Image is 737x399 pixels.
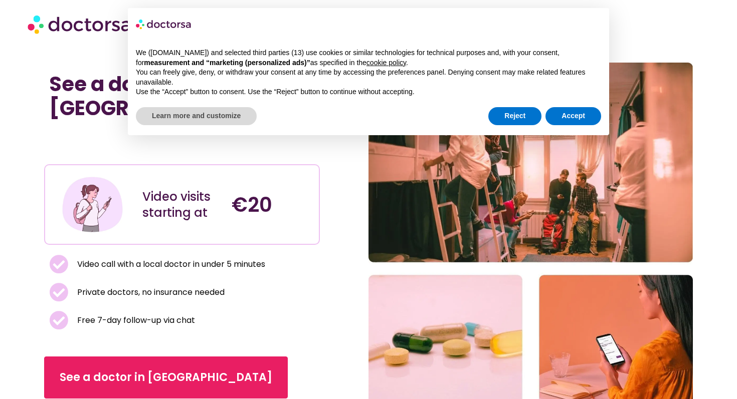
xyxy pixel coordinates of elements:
[49,72,315,120] h1: See a doctor in minutes in [GEOGRAPHIC_DATA]
[488,107,541,125] button: Reject
[75,285,225,299] span: Private doctors, no insurance needed
[136,107,257,125] button: Learn more and customize
[49,142,315,154] iframe: Customer reviews powered by Trustpilot
[136,48,601,68] p: We ([DOMAIN_NAME]) and selected third parties (13) use cookies or similar technologies for techni...
[545,107,601,125] button: Accept
[232,193,311,217] h4: €20
[136,16,192,32] img: logo
[61,173,124,236] img: Illustration depicting a young woman in a casual outfit, engaged with her smartphone. She has a p...
[75,257,265,271] span: Video call with a local doctor in under 5 minutes
[136,68,601,87] p: You can freely give, deny, or withdraw your consent at any time by accessing the preferences pane...
[75,313,195,327] span: Free 7-day follow-up via chat
[144,59,310,67] strong: measurement and “marketing (personalized ads)”
[60,369,272,385] span: See a doctor in [GEOGRAPHIC_DATA]
[366,59,406,67] a: cookie policy
[136,87,601,97] p: Use the “Accept” button to consent. Use the “Reject” button to continue without accepting.
[142,189,222,221] div: Video visits starting at
[49,130,200,142] iframe: Customer reviews powered by Trustpilot
[44,356,288,398] a: See a doctor in [GEOGRAPHIC_DATA]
